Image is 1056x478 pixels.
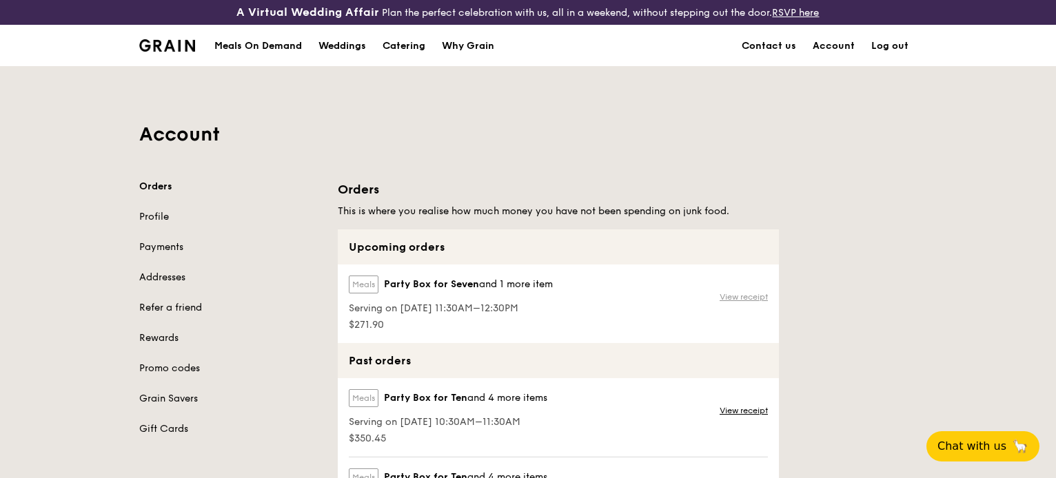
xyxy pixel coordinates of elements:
[349,415,547,429] span: Serving on [DATE] 10:30AM–11:30AM
[374,25,434,67] a: Catering
[139,210,321,224] a: Profile
[139,271,321,284] a: Addresses
[139,180,321,194] a: Orders
[236,6,379,19] h3: A Virtual Wedding Affair
[139,122,917,147] h1: Account
[434,25,502,67] a: Why Grain
[139,240,321,254] a: Payments
[139,362,321,375] a: Promo codes
[349,318,553,332] span: $271.90
[349,276,378,293] label: Meals
[349,389,378,407] label: Meals
[720,291,768,302] a: View receipt
[338,343,779,378] div: Past orders
[214,25,302,67] div: Meals On Demand
[139,301,321,315] a: Refer a friend
[139,39,195,52] img: Grain
[176,6,880,19] div: Plan the perfect celebration with us, all in a weekend, without stepping out the door.
[772,7,819,19] a: RSVP here
[442,25,494,67] div: Why Grain
[338,229,779,264] div: Upcoming orders
[383,25,425,67] div: Catering
[310,25,374,67] a: Weddings
[384,278,479,291] span: Party Box for Seven
[937,438,1006,455] span: Chat with us
[349,302,553,315] span: Serving on [DATE] 11:30AM–12:30PM
[1012,438,1028,455] span: 🦙
[338,180,779,199] h1: Orders
[926,431,1039,461] button: Chat with us🦙
[139,24,195,65] a: GrainGrain
[139,422,321,436] a: Gift Cards
[733,25,804,67] a: Contact us
[318,25,366,67] div: Weddings
[349,432,547,446] span: $350.45
[720,405,768,416] a: View receipt
[139,392,321,406] a: Grain Savers
[479,278,553,290] span: and 1 more item
[338,205,779,218] h5: This is where you realise how much money you have not been spending on junk food.
[804,25,863,67] a: Account
[139,331,321,345] a: Rewards
[384,391,467,405] span: Party Box for Ten
[863,25,917,67] a: Log out
[467,392,547,404] span: and 4 more items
